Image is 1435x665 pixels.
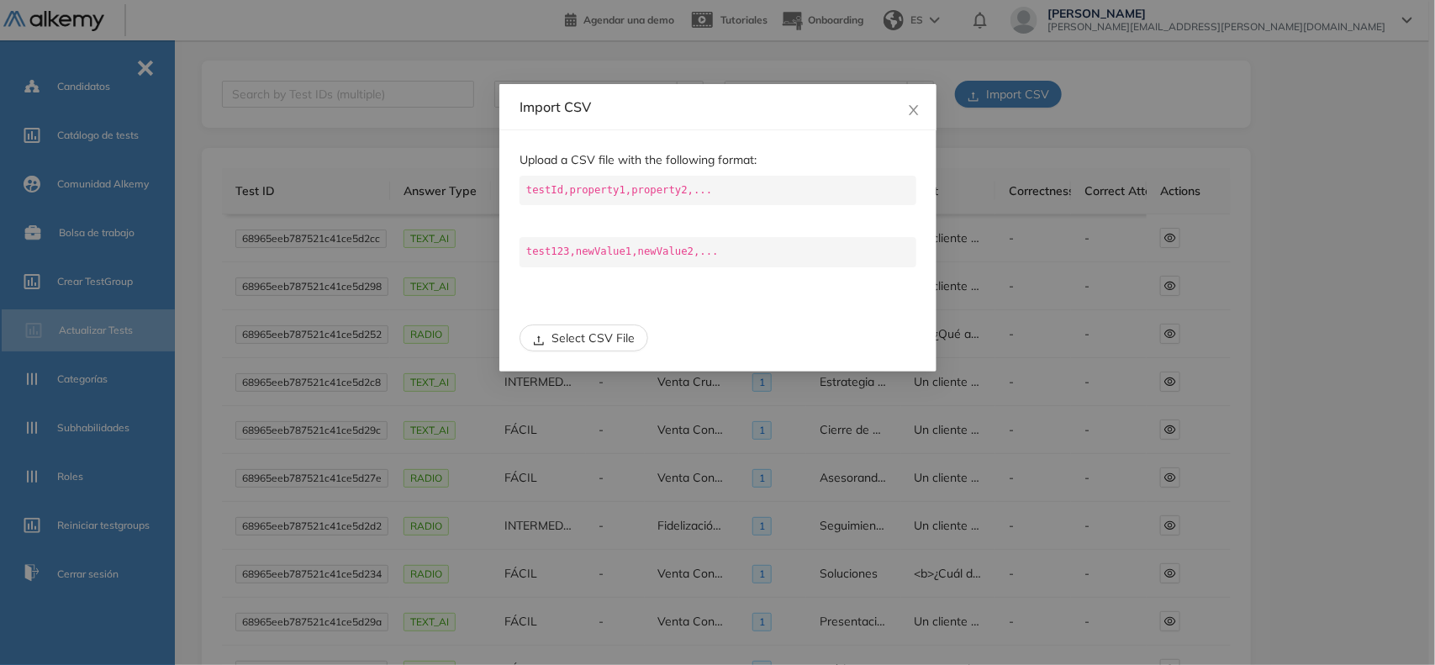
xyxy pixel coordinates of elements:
[520,150,916,169] p: Upload a CSV file with the following format:
[520,325,648,351] button: uploadSelect CSV File
[520,176,916,205] code: testId,property1,property2,...
[1134,472,1435,665] div: Widget de chat
[520,237,916,267] code: test123,newValue1,newValue2,...
[891,84,936,129] button: Close
[1134,472,1435,665] iframe: Chat Widget
[520,330,648,346] span: uploadSelect CSV File
[551,329,635,347] span: Select CSV File
[533,333,545,346] span: upload
[907,103,921,117] span: close
[520,98,916,116] div: Import CSV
